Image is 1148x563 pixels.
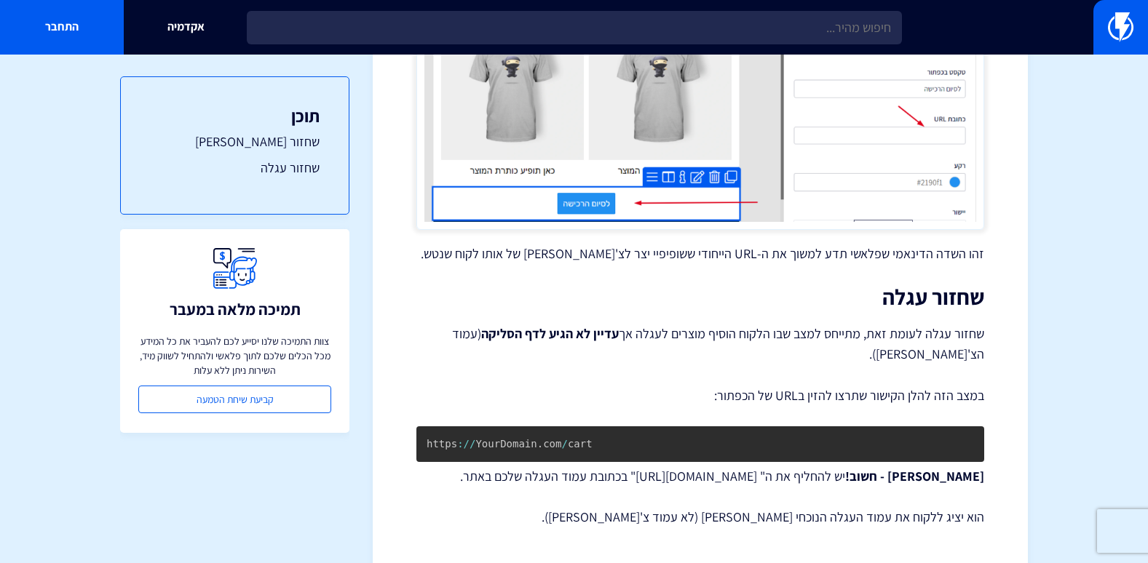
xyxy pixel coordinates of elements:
p: צוות התמיכה שלנו יסייע לכם להעביר את כל המידע מכל הכלים שלכם לתוך פלאשי ולהתחיל לשווק מיד, השירות... [138,334,331,378]
a: שחזור עגלה [150,159,320,177]
input: חיפוש מהיר... [247,11,902,44]
strong: [PERSON_NAME] - חשוב! [845,468,984,484]
p: זהו השדה הדינאמי שפלאשי תדע למשוך את ה-URL הייחודי ששופיפיי יצר לצ'[PERSON_NAME] של אותו לקוח שנטש. [416,244,984,263]
h3: תוכן [150,106,320,125]
p: הוא יציג ללקוח את עמוד העגלה הנוכחי [PERSON_NAME] (לא עמוד צ'[PERSON_NAME]). [416,508,984,527]
span: : [457,438,463,450]
a: קביעת שיחת הטמעה [138,386,331,413]
h2: שחזור עגלה [416,285,984,309]
h3: תמיכה מלאה במעבר [170,300,301,318]
span: / [561,438,567,450]
span: / [464,438,470,450]
span: / [470,438,475,450]
p: שחזור עגלה לעומת זאת, מתייחס למצב שבו הלקוח הוסיף מוצרים לעגלה אך (עמוד הצ'[PERSON_NAME]). [416,324,984,364]
p: במצב הזה להלן הקישור שתרצו להזין בURL של הכפתור: [416,386,984,405]
code: https YourDomain com cart [427,438,593,450]
span: . [537,438,543,450]
strong: עדיין לא הגיע לדף הסליקה [481,325,619,342]
p: יש להחליף את ה" [DOMAIN_NAME][URL]" בכתובת עמוד העגלה שלכם באתר. [416,467,984,486]
a: שחזור [PERSON_NAME] [150,132,320,151]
